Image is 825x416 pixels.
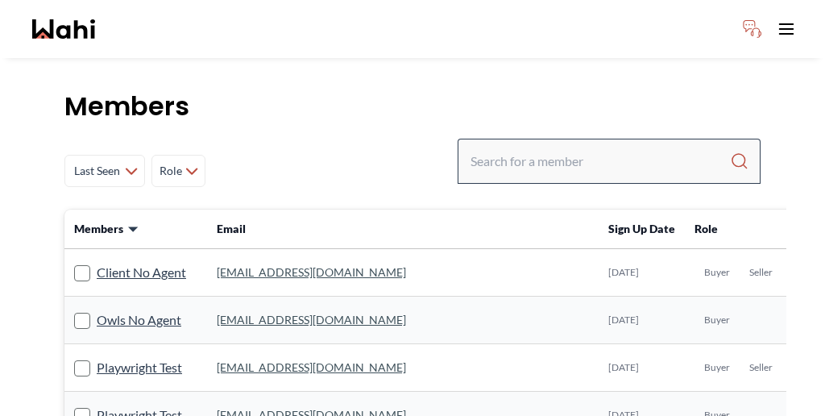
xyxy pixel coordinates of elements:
[97,310,181,331] a: Owls No Agent
[749,266,773,279] span: Seller
[217,265,406,279] a: [EMAIL_ADDRESS][DOMAIN_NAME]
[97,262,186,283] a: Client No Agent
[599,344,685,392] td: [DATE]
[704,361,730,374] span: Buyer
[217,313,406,327] a: [EMAIL_ADDRESS][DOMAIN_NAME]
[74,221,123,237] span: Members
[72,156,122,185] span: Last Seen
[704,266,730,279] span: Buyer
[217,360,406,374] a: [EMAIL_ADDRESS][DOMAIN_NAME]
[217,222,246,235] span: Email
[471,147,730,176] input: Search input
[749,361,773,374] span: Seller
[74,221,139,237] button: Members
[159,156,182,185] span: Role
[64,90,761,123] h1: Members
[704,314,730,327] span: Buyer
[599,249,685,297] td: [DATE]
[770,13,802,45] button: Toggle open navigation menu
[694,222,718,235] span: Role
[608,222,675,235] span: Sign Up Date
[32,19,95,39] a: Wahi homepage
[599,297,685,344] td: [DATE]
[97,357,182,378] a: Playwright Test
